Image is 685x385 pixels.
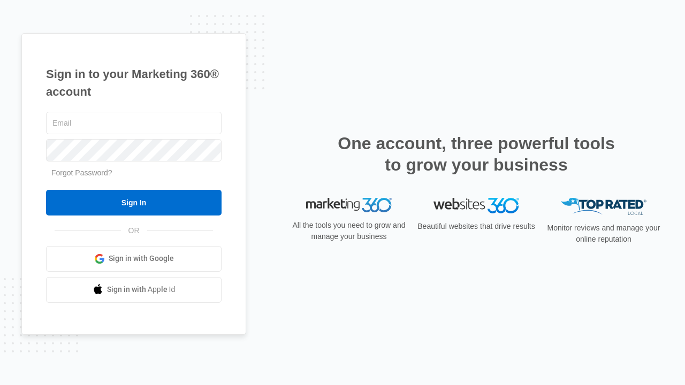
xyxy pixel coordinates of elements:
[306,198,392,213] img: Marketing 360
[121,225,147,236] span: OR
[46,246,222,272] a: Sign in with Google
[289,220,409,242] p: All the tools you need to grow and manage your business
[46,277,222,303] a: Sign in with Apple Id
[46,65,222,101] h1: Sign in to your Marketing 360® account
[416,221,536,232] p: Beautiful websites that drive results
[544,222,664,245] p: Monitor reviews and manage your online reputation
[561,198,646,215] img: Top Rated Local
[334,133,618,175] h2: One account, three powerful tools to grow your business
[46,112,222,134] input: Email
[109,253,174,264] span: Sign in with Google
[46,190,222,215] input: Sign In
[433,198,519,213] img: Websites 360
[51,168,112,177] a: Forgot Password?
[107,284,176,295] span: Sign in with Apple Id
